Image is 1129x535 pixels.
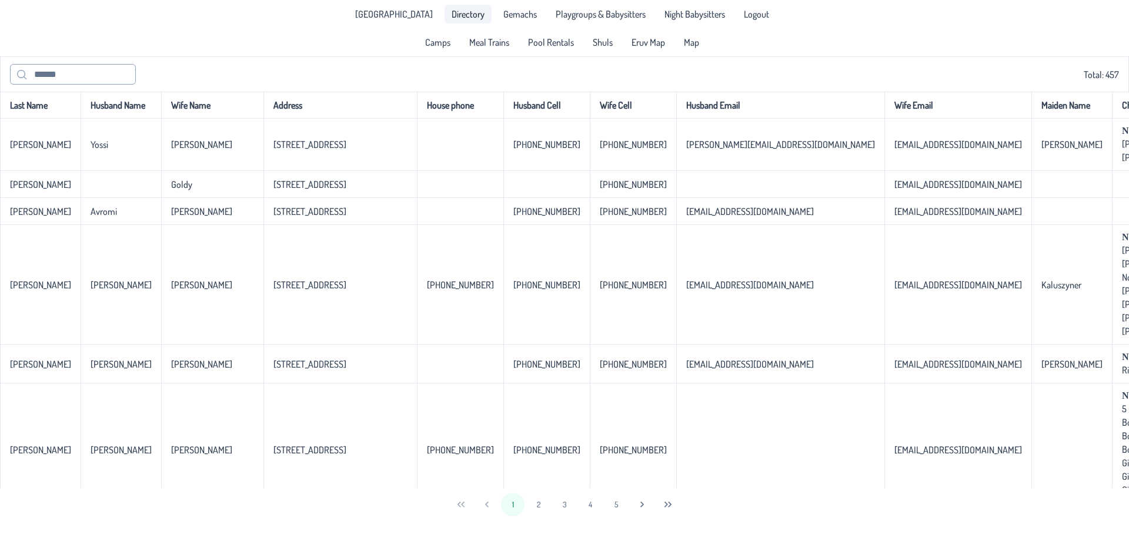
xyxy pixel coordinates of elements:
[579,493,602,516] button: 4
[513,206,580,217] p-celleditor: [PHONE_NUMBER]
[273,444,346,456] p-celleditor: [STREET_ADDRESS]
[521,33,581,52] a: Pool Rentals
[600,139,667,150] p-celleditor: [PHONE_NUMBER]
[656,493,680,516] button: Last Page
[586,33,620,52] a: Shuls
[418,33,457,52] a: Camps
[496,5,544,23] a: Gemachs
[513,358,580,370] p-celleditor: [PHONE_NUMBER]
[513,279,580,291] p-celleditor: [PHONE_NUMBER]
[171,206,232,217] p-celleditor: [PERSON_NAME]
[894,358,1022,370] p-celleditor: [EMAIL_ADDRESS][DOMAIN_NAME]
[894,206,1022,217] p-celleditor: [EMAIL_ADDRESS][DOMAIN_NAME]
[600,179,667,190] p-celleditor: [PHONE_NUMBER]
[590,92,676,119] th: Wife Cell
[263,92,417,119] th: Address
[273,279,346,291] p-celleditor: [STREET_ADDRESS]
[884,92,1031,119] th: Wife Email
[600,279,667,291] p-celleditor: [PHONE_NUMBER]
[273,206,346,217] p-celleditor: [STREET_ADDRESS]
[91,206,117,217] p-celleditor: Avromi
[549,5,653,23] a: Playgroups & Babysitters
[676,92,884,119] th: Husband Email
[664,9,725,19] span: Night Babysitters
[503,9,537,19] span: Gemachs
[427,279,494,291] p-celleditor: [PHONE_NUMBER]
[273,179,346,190] p-celleditor: [STREET_ADDRESS]
[600,444,667,456] p-celleditor: [PHONE_NUMBER]
[91,444,152,456] p-celleditor: [PERSON_NAME]
[501,493,525,516] button: 1
[684,38,699,47] span: Map
[624,33,672,52] a: Eruv Map
[171,179,192,190] p-celleditor: Goldy
[894,279,1022,291] p-celleditor: [EMAIL_ADDRESS][DOMAIN_NAME]
[686,279,814,291] p-celleditor: [EMAIL_ADDRESS][DOMAIN_NAME]
[81,92,161,119] th: Husband Name
[604,493,628,516] button: 5
[677,33,706,52] a: Map
[91,279,152,291] p-celleditor: [PERSON_NAME]
[513,139,580,150] p-celleditor: [PHONE_NUMBER]
[171,279,232,291] p-celleditor: [PERSON_NAME]
[894,179,1022,190] p-celleditor: [EMAIL_ADDRESS][DOMAIN_NAME]
[445,5,492,23] a: Directory
[657,5,732,23] a: Night Babysitters
[737,5,776,23] li: Logout
[528,38,574,47] span: Pool Rentals
[553,493,576,516] button: 3
[503,92,590,119] th: Husband Cell
[10,64,1119,85] div: Total: 457
[600,206,667,217] p-celleditor: [PHONE_NUMBER]
[10,139,71,150] p-celleditor: [PERSON_NAME]
[10,358,71,370] p-celleditor: [PERSON_NAME]
[686,139,875,150] p-celleditor: [PERSON_NAME][EMAIL_ADDRESS][DOMAIN_NAME]
[171,139,232,150] p-celleditor: [PERSON_NAME]
[1041,279,1081,291] p-celleditor: Kaluszyner
[10,179,71,190] p-celleditor: [PERSON_NAME]
[425,38,450,47] span: Camps
[1041,139,1103,150] p-celleditor: [PERSON_NAME]
[417,92,503,119] th: House phone
[1031,92,1112,119] th: Maiden Name
[469,38,509,47] span: Meal Trains
[10,206,71,217] p-celleditor: [PERSON_NAME]
[348,5,440,23] li: Pine Lake Park
[10,444,71,456] p-celleditor: [PERSON_NAME]
[171,444,232,456] p-celleditor: [PERSON_NAME]
[355,9,433,19] span: [GEOGRAPHIC_DATA]
[348,5,440,23] a: [GEOGRAPHIC_DATA]
[744,9,769,19] span: Logout
[171,358,232,370] p-celleditor: [PERSON_NAME]
[894,444,1022,456] p-celleditor: [EMAIL_ADDRESS][DOMAIN_NAME]
[513,444,580,456] p-celleditor: [PHONE_NUMBER]
[556,9,646,19] span: Playgroups & Babysitters
[161,92,263,119] th: Wife Name
[91,358,152,370] p-celleditor: [PERSON_NAME]
[600,358,667,370] p-celleditor: [PHONE_NUMBER]
[1041,358,1103,370] p-celleditor: [PERSON_NAME]
[427,444,494,456] p-celleditor: [PHONE_NUMBER]
[91,139,108,150] p-celleditor: Yossi
[462,33,516,52] a: Meal Trains
[452,9,485,19] span: Directory
[894,139,1022,150] p-celleditor: [EMAIL_ADDRESS][DOMAIN_NAME]
[686,206,814,217] p-celleditor: [EMAIL_ADDRESS][DOMAIN_NAME]
[527,493,550,516] button: 2
[10,279,71,291] p-celleditor: [PERSON_NAME]
[686,358,814,370] p-celleditor: [EMAIL_ADDRESS][DOMAIN_NAME]
[630,493,654,516] button: Next Page
[632,38,665,47] span: Eruv Map
[273,139,346,150] p-celleditor: [STREET_ADDRESS]
[593,38,613,47] span: Shuls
